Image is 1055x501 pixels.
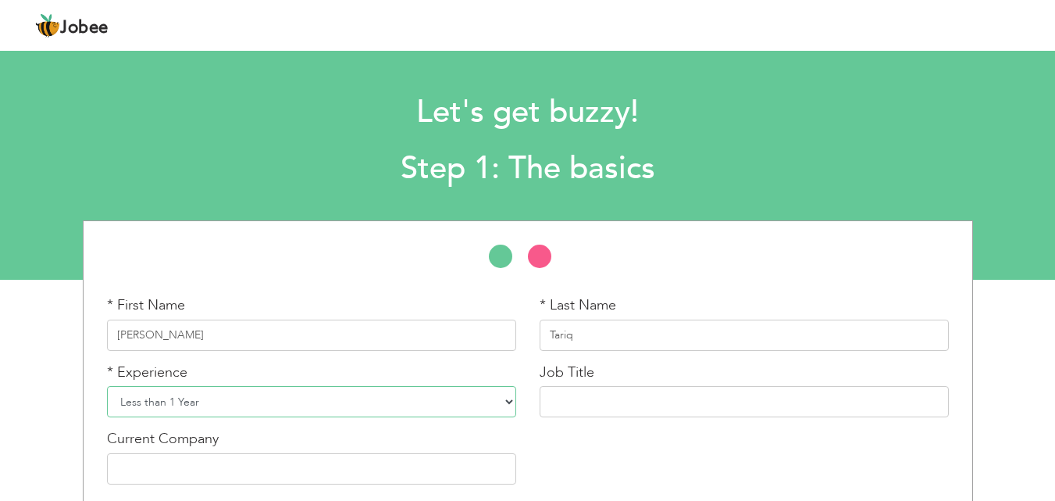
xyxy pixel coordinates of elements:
label: Current Company [107,429,219,449]
label: * First Name [107,295,185,316]
label: * Experience [107,363,187,383]
h1: Let's get buzzy! [144,92,911,133]
h2: Step 1: The basics [144,149,911,189]
span: Jobee [60,20,109,37]
img: jobee.io [35,13,60,38]
label: Job Title [540,363,594,383]
label: * Last Name [540,295,616,316]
